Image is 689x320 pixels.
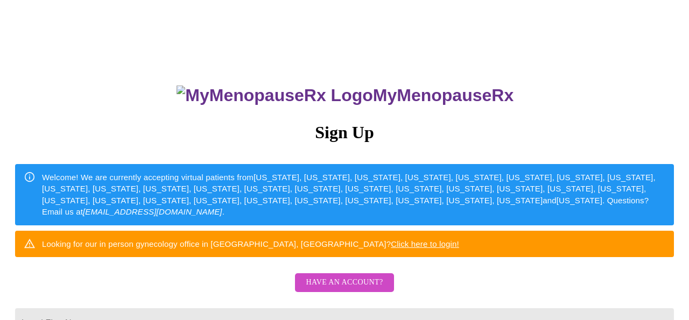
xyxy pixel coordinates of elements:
[42,167,665,222] div: Welcome! We are currently accepting virtual patients from [US_STATE], [US_STATE], [US_STATE], [US...
[15,123,674,143] h3: Sign Up
[42,234,459,254] div: Looking for our in person gynecology office in [GEOGRAPHIC_DATA], [GEOGRAPHIC_DATA]?
[295,273,393,292] button: Have an account?
[292,285,396,294] a: Have an account?
[306,276,383,289] span: Have an account?
[83,207,222,216] em: [EMAIL_ADDRESS][DOMAIN_NAME]
[17,86,674,105] h3: MyMenopauseRx
[177,86,372,105] img: MyMenopauseRx Logo
[391,239,459,248] a: Click here to login!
